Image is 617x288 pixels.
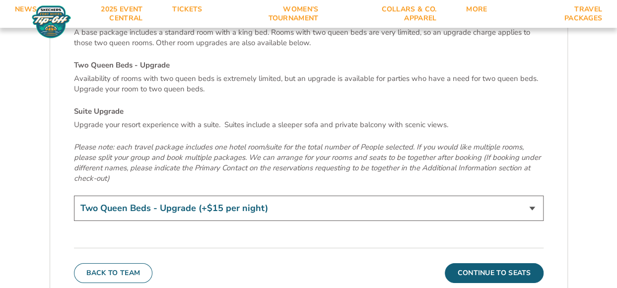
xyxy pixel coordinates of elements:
h4: Suite Upgrade [74,106,544,117]
button: Continue To Seats [445,263,543,283]
h4: Two Queen Beds - Upgrade [74,60,544,71]
em: Please note: each travel package includes one hotel room/suite for the total number of People sel... [74,142,541,183]
p: A base package includes a standard room with a king bed. Rooms with two queen beds are very limit... [74,27,544,48]
p: Upgrade your resort experience with a suite. Suites include a sleeper sofa and private balcony wi... [74,120,544,130]
p: Availability of rooms with two queen beds is extremely limited, but an upgrade is available for p... [74,73,544,94]
button: Back To Team [74,263,153,283]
